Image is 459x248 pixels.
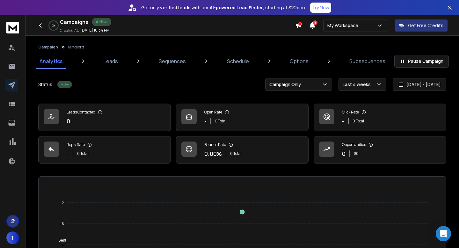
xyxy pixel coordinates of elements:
[6,22,19,33] img: logo
[393,78,446,91] button: [DATE] - [DATE]
[92,18,111,26] div: Active
[59,222,64,226] tspan: 1.5
[286,54,312,69] a: Options
[68,45,84,50] p: landlord
[215,119,226,124] p: 0 Total
[77,151,89,156] p: 0 Total
[230,151,242,156] p: 0 Total
[104,57,118,65] p: Leads
[60,18,88,26] h1: Campaigns
[312,4,329,11] p: Try Now
[394,55,449,68] button: Pause Campaign
[67,117,70,126] p: 0
[100,54,122,69] a: Leads
[204,142,226,147] p: Bounce Rate
[204,117,207,126] p: -
[204,110,222,115] p: Open Rate
[38,136,171,164] a: Reply Rate-0 Total
[327,22,361,29] p: My Workspace
[155,54,190,69] a: Sequences
[342,149,346,158] p: 0
[210,4,264,11] strong: AI-powered Lead Finder,
[67,149,69,158] p: -
[60,28,79,33] p: Created At:
[227,57,249,65] p: Schedule
[57,81,72,88] div: Active
[160,4,190,11] strong: verified leads
[6,231,19,244] button: T
[223,54,253,69] a: Schedule
[290,57,309,65] p: Options
[38,81,54,88] p: Status:
[314,136,446,164] a: Opportunities0$0
[342,142,366,147] p: Opportunities
[395,19,448,32] button: Get Free Credits
[204,149,222,158] p: 0.00 %
[67,142,85,147] p: Reply Rate
[342,117,344,126] p: -
[349,57,385,65] p: Subsequences
[313,20,317,25] span: 6
[159,57,186,65] p: Sequences
[353,119,364,124] p: 0 Total
[62,201,64,205] tspan: 2
[269,81,303,88] p: Campaign Only
[408,22,443,29] p: Get Free Credits
[141,4,305,11] p: Get only with our starting at $22/mo
[38,45,58,50] button: Campaign
[314,104,446,131] a: Click Rate-0 Total
[342,110,359,115] p: Click Rate
[343,81,373,88] p: Last 4 weeks
[354,151,359,156] p: $ 0
[36,54,67,69] a: Analytics
[176,104,309,131] a: Open Rate-0 Total
[52,24,55,27] p: 0 %
[310,3,331,13] button: Try Now
[38,104,171,131] a: Leads Contacted0
[40,57,63,65] p: Analytics
[54,238,66,243] span: Sent
[67,110,95,115] p: Leads Contacted
[62,243,64,247] tspan: 1
[80,28,110,33] p: [DATE] 10:34 PM
[436,226,451,241] div: Open Intercom Messenger
[176,136,309,164] a: Bounce Rate0.00%0 Total
[346,54,389,69] a: Subsequences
